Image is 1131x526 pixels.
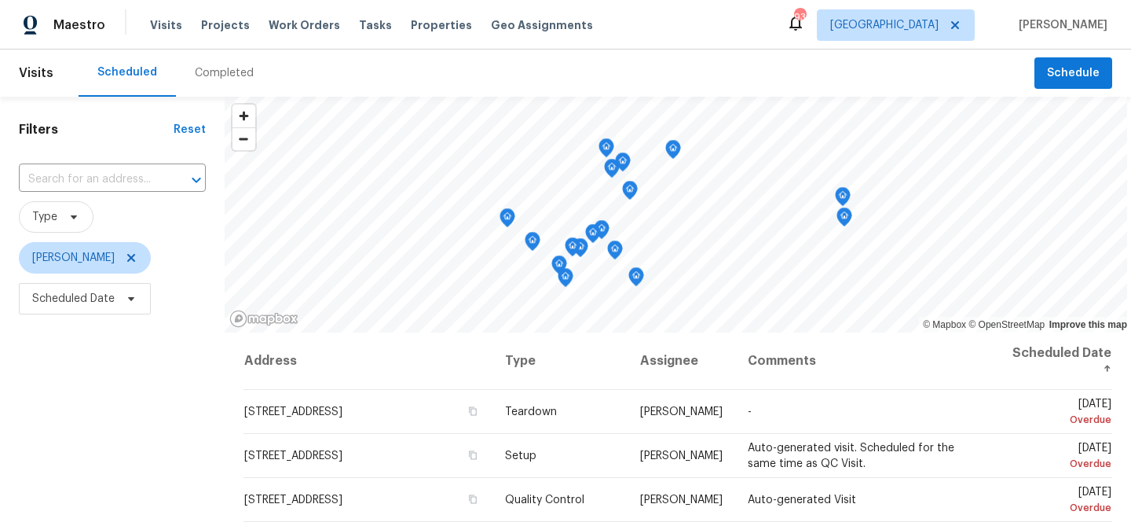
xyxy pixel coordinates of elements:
[32,209,57,225] span: Type
[830,17,939,33] span: [GEOGRAPHIC_DATA]
[505,495,584,506] span: Quality Control
[1008,500,1111,516] div: Overdue
[748,406,752,417] span: -
[97,64,157,80] div: Scheduled
[466,448,480,462] button: Copy Address
[195,65,254,81] div: Completed
[150,17,182,33] span: Visits
[174,122,206,138] div: Reset
[185,169,207,191] button: Open
[594,220,609,245] div: Map marker
[923,319,966,330] a: Mapbox
[19,56,53,90] span: Visits
[269,17,340,33] span: Work Orders
[748,495,856,506] span: Auto-generated Visit
[558,268,573,292] div: Map marker
[359,20,392,31] span: Tasks
[232,105,255,127] button: Zoom in
[573,238,588,263] div: Map marker
[1012,17,1107,33] span: [PERSON_NAME]
[640,406,723,417] span: [PERSON_NAME]
[748,443,954,469] span: Auto-generated visit. Scheduled for the same time as QC Visit.
[640,495,723,506] span: [PERSON_NAME]
[996,333,1112,390] th: Scheduled Date ↑
[628,333,735,390] th: Assignee
[640,451,723,462] span: [PERSON_NAME]
[232,128,255,150] span: Zoom out
[735,333,996,390] th: Comments
[615,153,631,177] div: Map marker
[466,492,480,506] button: Copy Address
[551,256,567,280] div: Map marker
[466,404,480,418] button: Copy Address
[565,237,580,262] div: Map marker
[229,310,298,328] a: Mapbox homepage
[505,406,557,417] span: Teardown
[19,167,162,192] input: Search for an address...
[598,138,614,163] div: Map marker
[243,333,492,390] th: Address
[232,127,255,150] button: Zoom out
[968,319,1045,330] a: OpenStreetMap
[604,159,620,183] div: Map marker
[53,17,105,33] span: Maestro
[1008,487,1111,516] span: [DATE]
[244,451,342,462] span: [STREET_ADDRESS]
[1008,456,1111,472] div: Overdue
[622,181,638,205] div: Map marker
[665,140,681,164] div: Map marker
[1047,64,1100,83] span: Schedule
[835,187,851,212] div: Map marker
[1049,319,1127,330] a: Improve this map
[244,406,342,417] span: [STREET_ADDRESS]
[525,232,540,256] div: Map marker
[492,333,628,390] th: Type
[607,241,623,265] div: Map marker
[500,208,515,233] div: Map marker
[32,291,115,307] span: Scheduled Date
[836,208,852,232] div: Map marker
[225,97,1128,333] canvas: Map
[585,224,601,248] div: Map marker
[1008,443,1111,472] span: [DATE]
[628,267,644,292] div: Map marker
[1034,57,1112,90] button: Schedule
[491,17,593,33] span: Geo Assignments
[32,250,115,266] span: [PERSON_NAME]
[505,451,536,462] span: Setup
[411,17,472,33] span: Properties
[201,17,250,33] span: Projects
[19,122,174,138] h1: Filters
[1008,412,1111,428] div: Overdue
[244,495,342,506] span: [STREET_ADDRESS]
[1008,399,1111,428] span: [DATE]
[794,9,805,25] div: 93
